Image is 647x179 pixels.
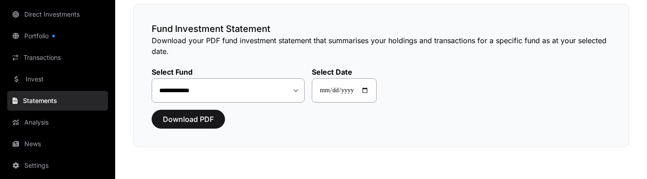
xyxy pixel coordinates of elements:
a: Settings [7,156,108,175]
h3: Fund Investment Statement [152,22,611,35]
label: Select Fund [152,67,305,76]
a: News [7,134,108,154]
a: Statements [7,91,108,111]
iframe: Chat Widget [602,136,647,179]
p: Download your PDF fund investment statement that summarises your holdings and transactions for a ... [152,35,611,57]
a: Analysis [7,112,108,132]
a: Portfolio [7,26,108,46]
span: Download PDF [163,114,214,125]
label: Select Date [312,67,377,76]
a: Download PDF [152,119,225,128]
a: Transactions [7,48,108,67]
a: Direct Investments [7,4,108,24]
button: Download PDF [152,110,225,129]
a: Invest [7,69,108,89]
